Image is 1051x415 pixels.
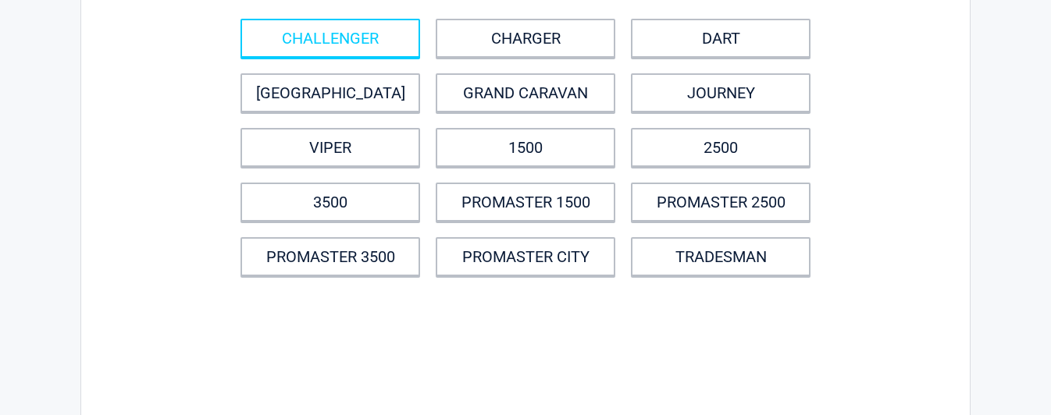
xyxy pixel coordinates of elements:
a: GRAND CARAVAN [436,73,615,112]
a: PROMASTER CITY [436,237,615,276]
a: CHALLENGER [240,19,420,58]
a: PROMASTER 1500 [436,183,615,222]
a: 1500 [436,128,615,167]
a: VIPER [240,128,420,167]
a: JOURNEY [631,73,811,112]
a: TRADESMAN [631,237,811,276]
a: PROMASTER 2500 [631,183,811,222]
a: 3500 [240,183,420,222]
a: 2500 [631,128,811,167]
a: DART [631,19,811,58]
a: [GEOGRAPHIC_DATA] [240,73,420,112]
a: CHARGER [436,19,615,58]
a: PROMASTER 3500 [240,237,420,276]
